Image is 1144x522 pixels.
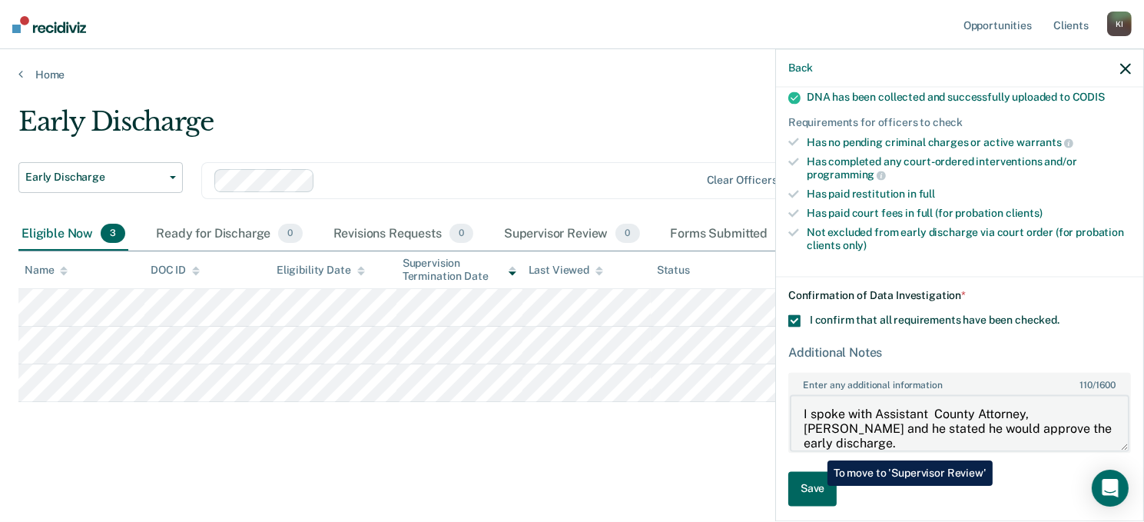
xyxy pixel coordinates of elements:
[277,264,365,277] div: Eligibility Date
[843,239,867,251] span: only)
[788,62,813,75] button: Back
[790,394,1129,451] textarea: I spoke with Assistant County Attorney, [PERSON_NAME] and he stated he would approve the early di...
[1079,381,1116,391] span: / 1600
[403,257,516,283] div: Supervision Termination Date
[807,91,1131,105] div: DNA has been collected and successfully uploaded to
[788,290,1131,303] div: Confirmation of Data Investigation
[153,218,305,251] div: Ready for Discharge
[25,171,164,184] span: Early Discharge
[12,16,86,33] img: Recidiviz
[501,218,643,251] div: Supervisor Review
[807,136,1131,150] div: Has no pending criminal charges or active
[788,472,837,507] button: Save
[615,224,639,244] span: 0
[330,218,476,251] div: Revisions Requests
[707,174,778,187] div: Clear officers
[1092,470,1129,507] div: Open Intercom Messenger
[807,207,1131,220] div: Has paid court fees in full (for probation
[101,224,125,244] span: 3
[788,346,1131,361] div: Additional Notes
[657,264,690,277] div: Status
[1006,207,1043,219] span: clients)
[449,224,473,244] span: 0
[1107,12,1132,36] div: K I
[18,68,1126,81] a: Home
[278,224,302,244] span: 0
[919,188,935,201] span: full
[18,218,128,251] div: Eligible Now
[788,117,1131,130] div: Requirements for officers to check
[25,264,68,277] div: Name
[807,188,1131,201] div: Has paid restitution in
[1016,136,1073,148] span: warrants
[790,374,1129,391] label: Enter any additional information
[668,218,803,251] div: Forms Submitted
[1079,381,1093,391] span: 110
[810,314,1059,327] span: I confirm that all requirements have been checked.
[18,106,877,150] div: Early Discharge
[807,226,1131,252] div: Not excluded from early discharge via court order (for probation clients
[807,169,886,181] span: programming
[1073,91,1105,104] span: CODIS
[151,264,200,277] div: DOC ID
[529,264,603,277] div: Last Viewed
[807,155,1131,181] div: Has completed any court-ordered interventions and/or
